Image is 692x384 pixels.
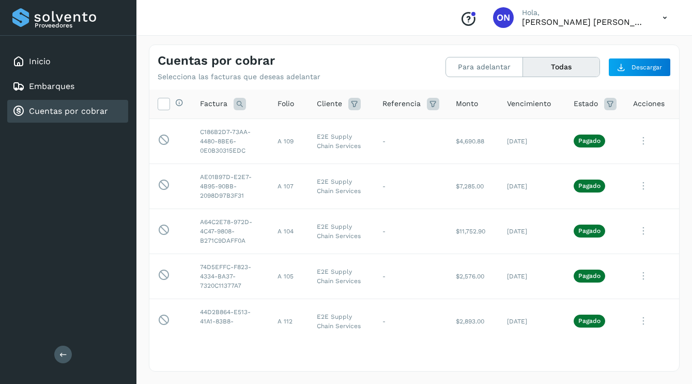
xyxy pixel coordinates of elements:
[374,254,448,299] td: -
[574,98,598,109] span: Estado
[158,72,320,81] p: Selecciona las facturas que deseas adelantar
[29,106,108,116] a: Cuentas por cobrar
[456,98,478,109] span: Monto
[448,164,499,209] td: $7,285.00
[578,137,601,144] p: Pagado
[192,209,269,254] td: A64C2E78-972D-4C47-9808-B271C9DAFF0A
[499,254,565,299] td: [DATE]
[578,272,601,279] p: Pagado
[633,98,665,109] span: Acciones
[374,164,448,209] td: -
[269,299,309,344] td: A 112
[448,254,499,299] td: $2,576.00
[309,254,374,299] td: E2E Supply Chain Services
[448,209,499,254] td: $11,752.90
[269,209,309,254] td: A 104
[499,119,565,164] td: [DATE]
[448,299,499,344] td: $2,893.00
[278,98,294,109] span: Folio
[632,63,662,72] span: Descargar
[499,164,565,209] td: [DATE]
[309,299,374,344] td: E2E Supply Chain Services
[507,98,551,109] span: Vencimiento
[382,98,421,109] span: Referencia
[192,119,269,164] td: C186B2D7-73AA-4480-8BE6-0E0B30315EDC
[7,100,128,123] div: Cuentas por cobrar
[374,209,448,254] td: -
[269,254,309,299] td: A 105
[309,209,374,254] td: E2E Supply Chain Services
[269,164,309,209] td: A 107
[35,22,124,29] p: Proveedores
[158,53,275,68] h4: Cuentas por cobrar
[499,299,565,344] td: [DATE]
[317,98,342,109] span: Cliente
[192,254,269,299] td: 74D5EFFC-F823-4334-BA37-7320C11377A7
[578,227,601,234] p: Pagado
[446,57,523,77] button: Para adelantar
[29,56,51,66] a: Inicio
[578,317,601,324] p: Pagado
[608,58,671,77] button: Descargar
[309,119,374,164] td: E2E Supply Chain Services
[7,50,128,73] div: Inicio
[374,299,448,344] td: -
[29,81,74,91] a: Embarques
[374,119,448,164] td: -
[192,299,269,344] td: 44D2B864-E513-41A1-83B8-A4EBD451E0DD
[7,75,128,98] div: Embarques
[192,164,269,209] td: AE01B97D-E2E7-4B95-90BB-2098D97B3F31
[200,98,227,109] span: Factura
[309,164,374,209] td: E2E Supply Chain Services
[522,8,646,17] p: Hola,
[578,182,601,189] p: Pagado
[499,209,565,254] td: [DATE]
[523,57,599,77] button: Todas
[522,17,646,27] p: OMAR NOE MARTINEZ RUBIO
[448,119,499,164] td: $4,690.88
[269,119,309,164] td: A 109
